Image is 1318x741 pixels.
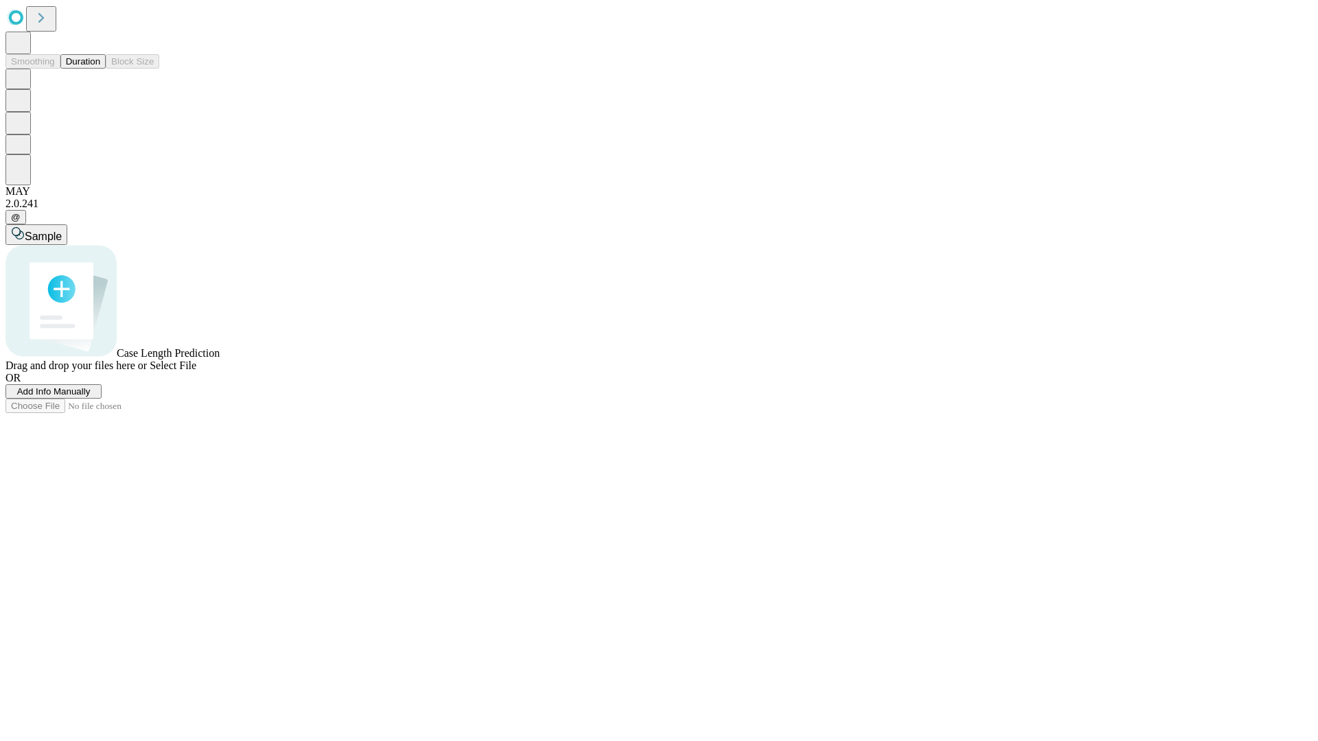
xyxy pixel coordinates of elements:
[17,386,91,397] span: Add Info Manually
[11,212,21,222] span: @
[106,54,159,69] button: Block Size
[5,360,147,371] span: Drag and drop your files here or
[5,185,1313,198] div: MAY
[5,198,1313,210] div: 2.0.241
[5,224,67,245] button: Sample
[60,54,106,69] button: Duration
[5,384,102,399] button: Add Info Manually
[25,231,62,242] span: Sample
[5,210,26,224] button: @
[5,372,21,384] span: OR
[117,347,220,359] span: Case Length Prediction
[150,360,196,371] span: Select File
[5,54,60,69] button: Smoothing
